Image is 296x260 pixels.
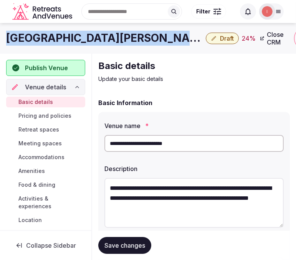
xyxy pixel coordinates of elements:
[18,98,53,106] span: Basic details
[6,215,85,225] a: Location
[98,98,152,107] h2: Basic Information
[242,34,256,43] div: 24 %
[104,123,284,129] label: Venue name
[12,3,74,20] a: Visit the homepage
[18,195,82,210] span: Activities & experiences
[220,35,234,42] span: Draft
[6,124,85,135] a: Retreat spaces
[18,181,55,189] span: Food & dining
[104,242,145,249] span: Save changes
[6,138,85,149] a: Meeting spaces
[6,31,203,46] h1: [GEOGRAPHIC_DATA][PERSON_NAME]
[18,112,71,120] span: Pricing and policies
[6,110,85,121] a: Pricing and policies
[6,60,85,76] button: Publish Venue
[256,27,291,50] a: Close CRM
[196,8,210,15] span: Filter
[12,3,74,20] svg: Retreats and Venues company logo
[26,242,76,249] span: Collapse Sidebar
[6,166,85,176] a: Amenities
[267,31,286,46] span: Close CRM
[262,6,273,17] img: Irene Gonzales
[98,60,290,72] h2: Basic details
[6,237,85,254] button: Collapse Sidebar
[104,166,284,172] label: Description
[18,126,59,133] span: Retreat spaces
[18,153,64,161] span: Accommodations
[98,75,290,83] p: Update your basic details
[6,193,85,212] a: Activities & experiences
[191,4,226,19] button: Filter
[6,179,85,190] a: Food & dining
[98,237,151,254] button: Save changes
[18,140,62,147] span: Meeting spaces
[6,152,85,163] a: Accommodations
[18,216,42,224] span: Location
[25,82,66,92] span: Venue details
[242,34,256,43] button: 24%
[6,97,85,107] a: Basic details
[206,33,239,44] button: Draft
[18,167,45,175] span: Amenities
[25,63,68,72] span: Publish Venue
[6,229,85,239] a: Environment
